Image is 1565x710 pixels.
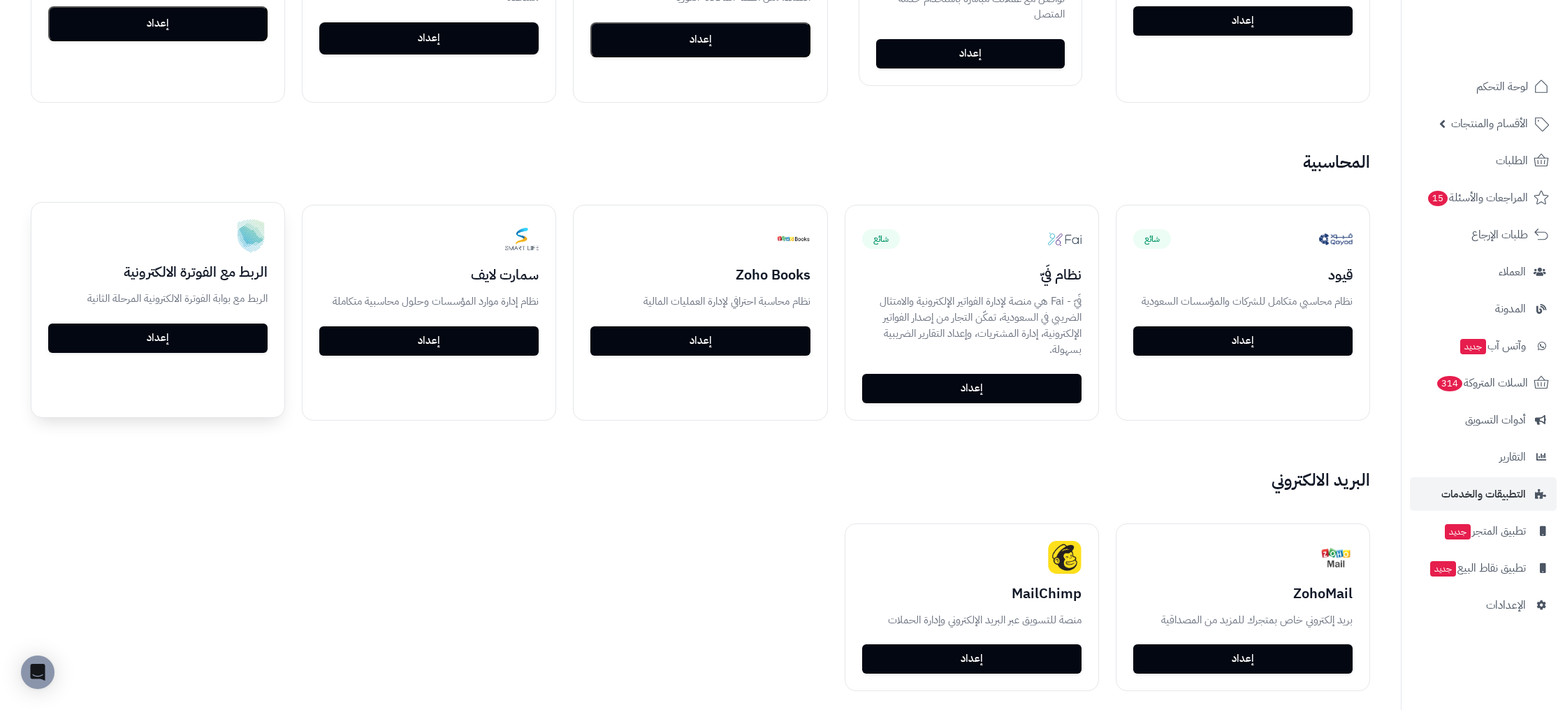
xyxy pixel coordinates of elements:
[21,655,54,689] div: Open Intercom Messenger
[1410,144,1557,177] a: الطلبات
[319,294,539,310] p: نظام إدارة موارد المؤسسات وحلول محاسبية متكاملة
[1410,588,1557,622] a: الإعدادات
[862,229,900,249] span: شائع
[876,39,1065,68] a: إعداد
[1445,524,1471,539] span: جديد
[319,326,539,356] a: إعداد
[777,222,810,256] img: Zoho Books
[319,267,539,282] h3: سمارت لايف
[1428,191,1448,206] span: 15
[14,471,1387,489] h2: البريد الالكتروني
[1499,262,1526,282] span: العملاء
[1495,299,1526,319] span: المدونة
[48,291,268,307] p: الربط مع بوابة الفوترة الالكترونية المرحلة الثانية
[1410,477,1557,511] a: التطبيقات والخدمات
[1133,294,1353,310] p: نظام محاسبي متكامل للشركات والمؤسسات السعودية
[590,294,810,310] p: نظام محاسبة احترافي لإدارة العمليات المالية
[1133,229,1171,249] span: شائع
[1133,612,1353,628] p: بريد إلكتروني خاص بمتجرك للمزيد من المصداقية
[1441,484,1526,504] span: التطبيقات والخدمات
[319,22,539,55] button: إعداد
[1048,541,1082,574] img: MailChimp
[1470,10,1552,40] img: logo-2.png
[1133,6,1353,36] a: إعداد
[1436,373,1528,393] span: السلات المتروكة
[1429,558,1526,578] span: تطبيق نقاط البيع
[1471,225,1528,245] span: طلبات الإرجاع
[1476,77,1528,96] span: لوحة التحكم
[1319,541,1353,574] img: ZohoMail
[14,153,1387,171] h2: المحاسبية
[1133,586,1353,601] h3: ZohoMail
[1410,255,1557,289] a: العملاء
[1319,222,1353,256] img: Qoyod
[1410,514,1557,548] a: تطبيق المتجرجديد
[48,6,268,41] button: إعداد
[1410,366,1557,400] a: السلات المتروكة314
[1048,222,1082,256] img: fai
[862,374,1082,403] a: إعداد
[1133,326,1353,356] a: إعداد
[862,586,1082,601] h3: MailChimp
[1465,410,1526,430] span: أدوات التسويق
[1486,595,1526,615] span: الإعدادات
[1410,70,1557,103] a: لوحة التحكم
[590,267,810,282] h3: Zoho Books
[1451,114,1528,133] span: الأقسام والمنتجات
[1410,403,1557,437] a: أدوات التسويق
[590,22,810,57] button: إعداد
[48,324,268,353] a: إعداد
[1133,267,1353,282] h3: قيود
[1410,218,1557,252] a: طلبات الإرجاع
[1499,447,1526,467] span: التقارير
[1460,339,1486,354] span: جديد
[1410,551,1557,585] a: تطبيق نقاط البيعجديد
[1443,521,1526,541] span: تطبيق المتجر
[862,612,1082,628] p: منصة للتسويق عبر البريد الإلكتروني وإدارة الحملات
[1459,336,1526,356] span: وآتس آب
[1496,151,1528,171] span: الطلبات
[505,222,539,256] img: Smart Life
[1410,329,1557,363] a: وآتس آبجديد
[862,294,1082,357] p: فَيّ - Fai هي منصة لإدارة الفواتير الإلكترونية والامتثال الضريبي في السعودية، تمكّن التجار من إصد...
[1410,181,1557,215] a: المراجعات والأسئلة15
[1410,292,1557,326] a: المدونة
[48,264,268,280] h3: الربط مع الفوترة الالكترونية
[1437,376,1462,391] span: 314
[1430,561,1456,577] span: جديد
[862,644,1082,674] a: إعداد
[590,326,810,356] a: إعداد
[234,219,268,253] img: ZATCA
[1133,644,1353,674] a: إعداد
[862,267,1082,282] h3: نظام فَيّ
[1410,440,1557,474] a: التقارير
[1427,188,1528,208] span: المراجعات والأسئلة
